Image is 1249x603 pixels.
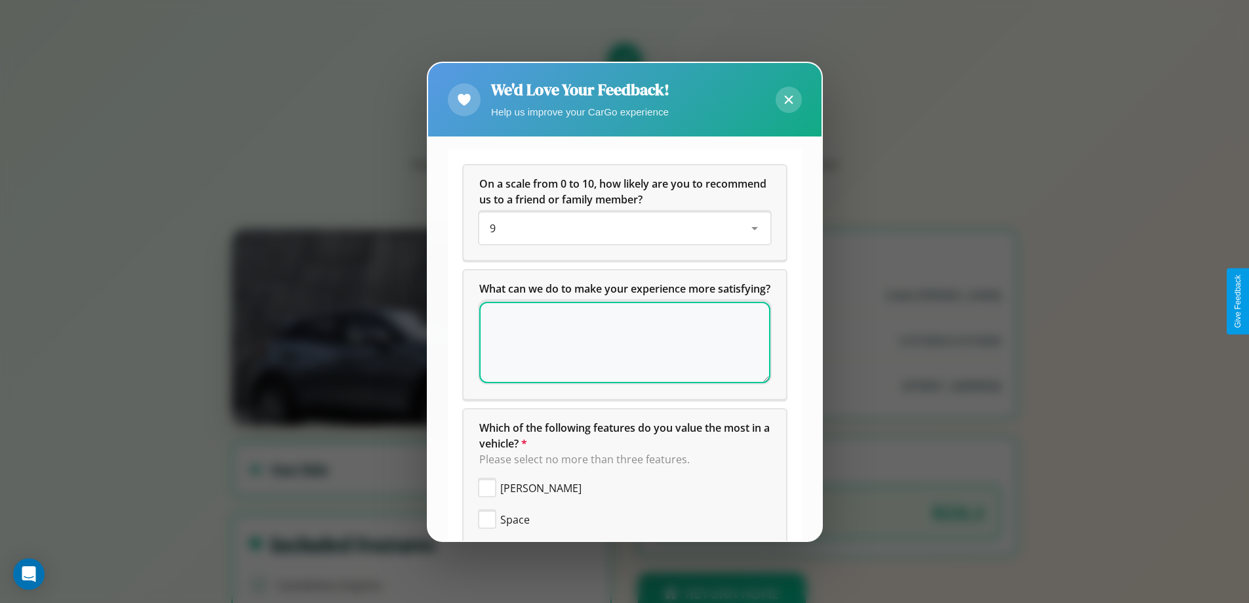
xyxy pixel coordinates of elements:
[490,221,496,236] span: 9
[479,421,772,451] span: Which of the following features do you value the most in a vehicle?
[479,177,769,207] span: On a scale from 0 to 10, how likely are you to recommend us to a friend or family member?
[464,165,786,260] div: On a scale from 0 to 10, how likely are you to recommend us to a friend or family member?
[491,79,669,100] h2: We'd Love Your Feedback!
[13,558,45,590] div: Open Intercom Messenger
[479,452,690,467] span: Please select no more than three features.
[1233,275,1242,328] div: Give Feedback
[491,103,669,121] p: Help us improve your CarGo experience
[479,281,770,296] span: What can we do to make your experience more satisfying?
[479,213,770,244] div: On a scale from 0 to 10, how likely are you to recommend us to a friend or family member?
[500,480,582,496] span: [PERSON_NAME]
[500,512,530,528] span: Space
[479,176,770,207] h5: On a scale from 0 to 10, how likely are you to recommend us to a friend or family member?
